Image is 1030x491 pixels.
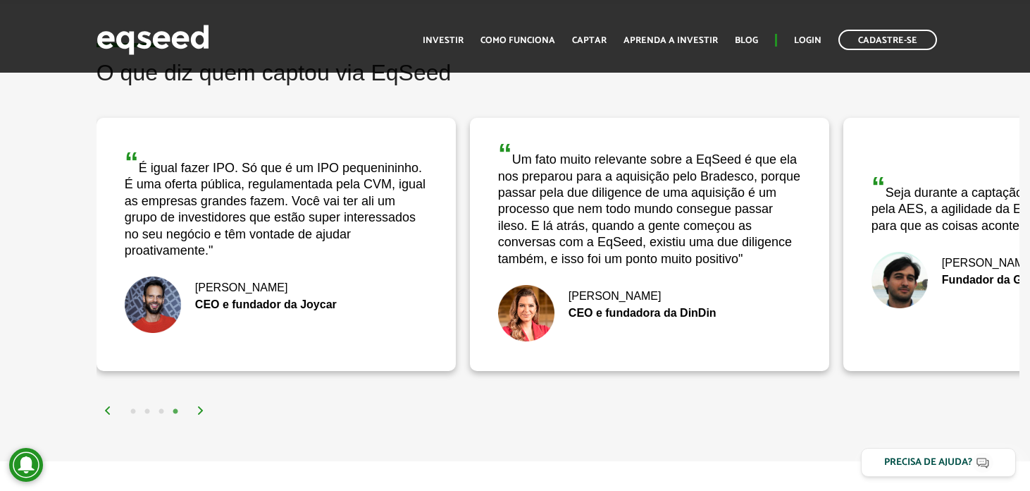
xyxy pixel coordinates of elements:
[498,308,801,319] div: CEO e fundadora da DinDin
[423,36,464,45] a: Investir
[623,36,718,45] a: Aprenda a investir
[572,36,607,45] a: Captar
[498,285,554,341] img: Stephánie Fleury
[125,147,139,178] span: “
[498,140,801,267] div: Um fato muito relevante sobre a EqSeed é que ela nos preparou para a aquisição pelo Bradesco, por...
[871,171,886,202] span: “
[871,252,928,308] img: Pedro Bittencourt
[97,61,1019,107] h2: O que diz quem captou via EqSeed
[154,405,168,419] button: 3 of 2
[838,30,937,50] a: Cadastre-se
[197,406,205,415] img: arrow%20right.svg
[97,21,209,59] img: EqSeed
[104,406,112,415] img: arrow%20left.svg
[125,277,181,333] img: Rafael Taube
[735,36,758,45] a: Blog
[794,36,821,45] a: Login
[125,282,428,293] div: [PERSON_NAME]
[168,405,182,419] button: 4 of 2
[498,138,512,169] span: “
[125,148,428,259] div: É igual fazer IPO. Só que é um IPO pequenininho. É uma oferta pública, regulamentada pela CVM, ig...
[126,405,140,419] button: 1 of 2
[125,299,428,310] div: CEO e fundador da Joycar
[140,405,154,419] button: 2 of 2
[480,36,555,45] a: Como funciona
[498,291,801,302] div: [PERSON_NAME]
